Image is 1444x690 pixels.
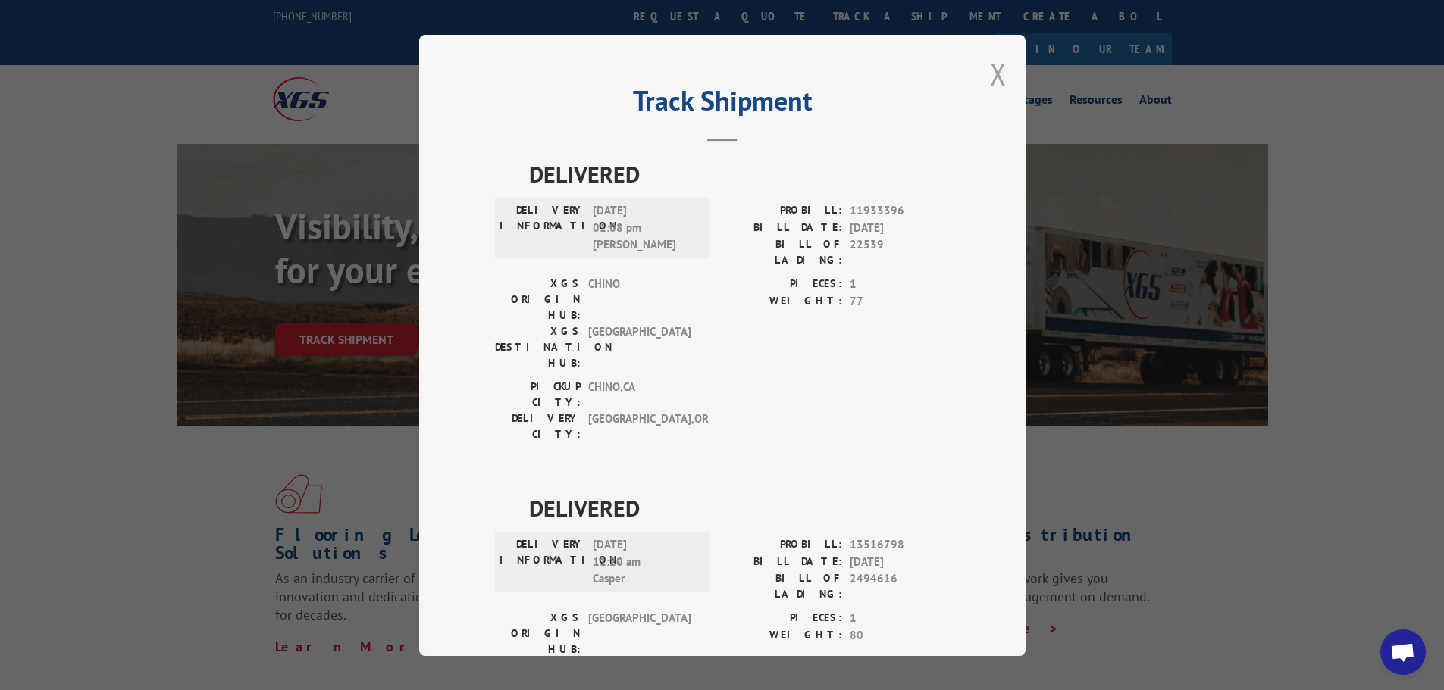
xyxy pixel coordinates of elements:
div: Open chat [1380,629,1426,675]
span: 22539 [850,236,950,268]
span: [GEOGRAPHIC_DATA] [588,610,691,657]
label: WEIGHT: [722,626,842,644]
label: PIECES: [722,276,842,293]
label: PIECES: [722,610,842,627]
label: XGS ORIGIN HUB: [495,610,581,657]
label: DELIVERY INFORMATION: [500,536,585,588]
label: BILL OF LADING: [722,236,842,268]
h2: Track Shipment [495,90,950,119]
span: 11933396 [850,202,950,220]
span: 77 [850,292,950,310]
span: CHINO , CA [588,379,691,411]
span: [DATE] 11:20 am Casper [593,536,695,588]
label: DELIVERY INFORMATION: [500,202,585,254]
span: [GEOGRAPHIC_DATA] [588,323,691,371]
span: [DATE] 01:08 pm [PERSON_NAME] [593,202,695,254]
span: [DATE] [850,553,950,570]
label: PROBILL: [722,536,842,554]
label: XGS ORIGIN HUB: [495,276,581,323]
span: [GEOGRAPHIC_DATA] , OR [588,411,691,442]
label: PROBILL: [722,202,842,220]
label: BILL OF LADING: [722,570,842,602]
label: BILL DATE: [722,219,842,236]
span: CHINO [588,276,691,323]
span: DELIVERED [529,157,950,191]
span: [DATE] [850,219,950,236]
label: DELIVERY CITY: [495,411,581,442]
span: 80 [850,626,950,644]
label: PICKUP CITY: [495,379,581,411]
span: DELIVERED [529,491,950,525]
label: XGS DESTINATION HUB: [495,323,581,371]
span: 1 [850,276,950,293]
label: WEIGHT: [722,292,842,310]
button: Close modal [990,54,1007,94]
span: 1 [850,610,950,627]
span: 2494616 [850,570,950,602]
label: BILL DATE: [722,553,842,570]
span: 13516798 [850,536,950,554]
